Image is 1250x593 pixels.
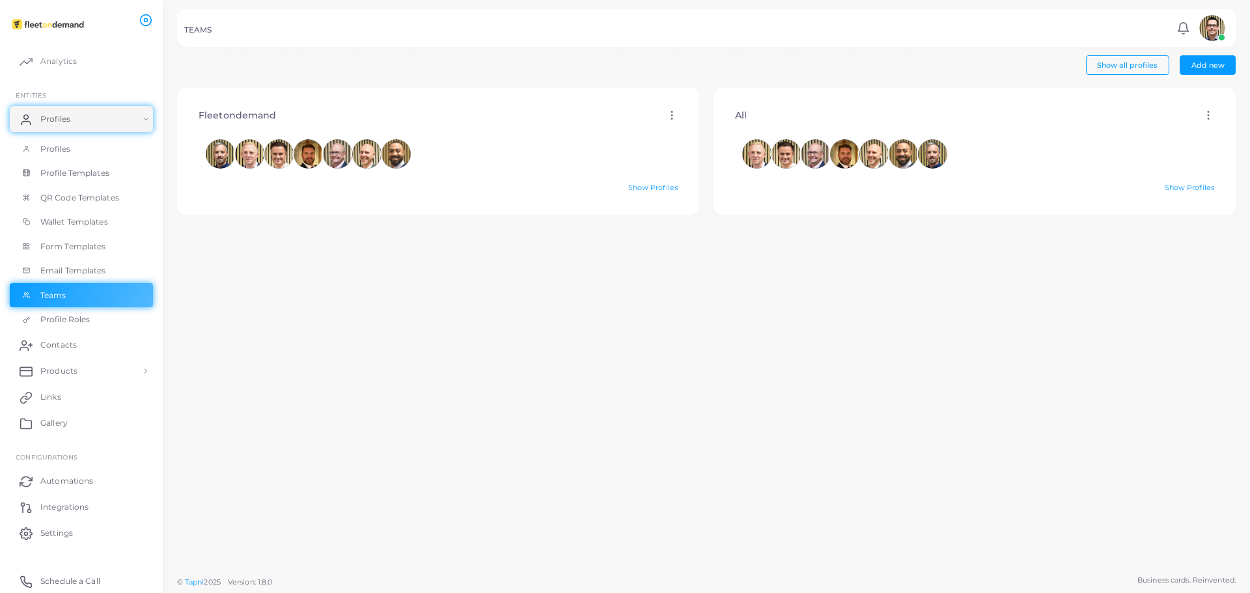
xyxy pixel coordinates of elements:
[199,110,276,121] h4: Fleetondemand
[40,290,66,301] span: Teams
[10,161,153,186] a: Profile Templates
[40,475,93,487] span: Automations
[40,216,108,228] span: Wallet Templates
[228,577,273,586] span: Version: 1.8.0
[40,55,77,67] span: Analytics
[382,139,411,169] span: Lee Haines
[40,365,77,377] span: Products
[12,12,84,36] img: logo
[323,139,352,169] img: avatar
[1097,61,1158,70] span: Show all profiles
[177,577,272,588] span: ©
[40,265,106,277] span: Email Templates
[10,258,153,283] a: Email Templates
[10,307,153,332] a: Profile Roles
[294,139,323,169] span: Ian Diggins
[10,234,153,259] a: Form Templates
[1165,183,1214,192] a: Show Profiles
[10,494,153,520] a: Integrations
[889,139,918,169] img: avatar
[918,139,947,169] img: avatar
[16,91,46,99] span: ENTITIES
[1191,61,1225,70] span: Add new
[206,139,235,169] img: avatar
[40,167,109,179] span: Profile Templates
[918,139,947,169] span: Nathan Sargeant
[40,527,73,539] span: Settings
[235,139,264,169] img: avatar
[889,139,918,169] span: Lee Haines
[40,192,119,204] span: QR Code Templates
[206,139,235,169] span: Nathan Sargeant
[742,139,771,169] img: avatar
[10,468,153,494] a: Automations
[1195,15,1229,41] a: avatar
[40,241,106,253] span: Form Templates
[10,210,153,234] a: Wallet Templates
[771,139,801,169] img: avatar
[40,575,100,587] span: Schedule a Call
[1199,15,1225,41] img: avatar
[264,139,294,169] img: avatar
[323,139,352,169] span: Joe Howick
[628,183,678,192] a: Show Profiles
[40,417,68,429] span: Gallery
[352,139,382,169] img: avatar
[10,410,153,436] a: Gallery
[10,137,153,161] a: Profiles
[859,139,889,169] span: Roland McNeill
[10,283,153,308] a: Teams
[10,48,153,74] a: Analytics
[10,358,153,384] a: Products
[40,391,61,403] span: Links
[801,139,830,169] img: avatar
[10,186,153,210] a: QR Code Templates
[830,139,859,169] span: Ian Diggins
[40,113,70,125] span: Profiles
[382,139,411,169] img: avatar
[735,110,747,121] h4: All
[10,520,153,546] a: Settings
[264,139,294,169] span: Matt Heald
[204,577,220,588] span: 2025
[801,139,830,169] span: Joe Howick
[830,139,859,169] img: avatar
[1137,575,1236,586] span: Business cards. Reinvented.
[1180,55,1236,75] button: Add new
[10,384,153,410] a: Links
[771,139,801,169] span: Matt Heald
[40,314,90,325] span: Profile Roles
[16,453,77,461] span: Configurations
[742,139,771,169] span: Luke Simpson
[185,577,204,586] a: Tapni
[40,143,70,155] span: Profiles
[40,339,77,351] span: Contacts
[40,501,89,513] span: Integrations
[294,139,323,169] img: avatar
[352,139,382,169] span: Roland McNeill
[184,25,212,34] h5: TEAMS
[235,139,264,169] span: Luke Simpson
[10,106,153,132] a: Profiles
[1086,55,1169,75] button: Show all profiles
[10,332,153,358] a: Contacts
[859,139,889,169] img: avatar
